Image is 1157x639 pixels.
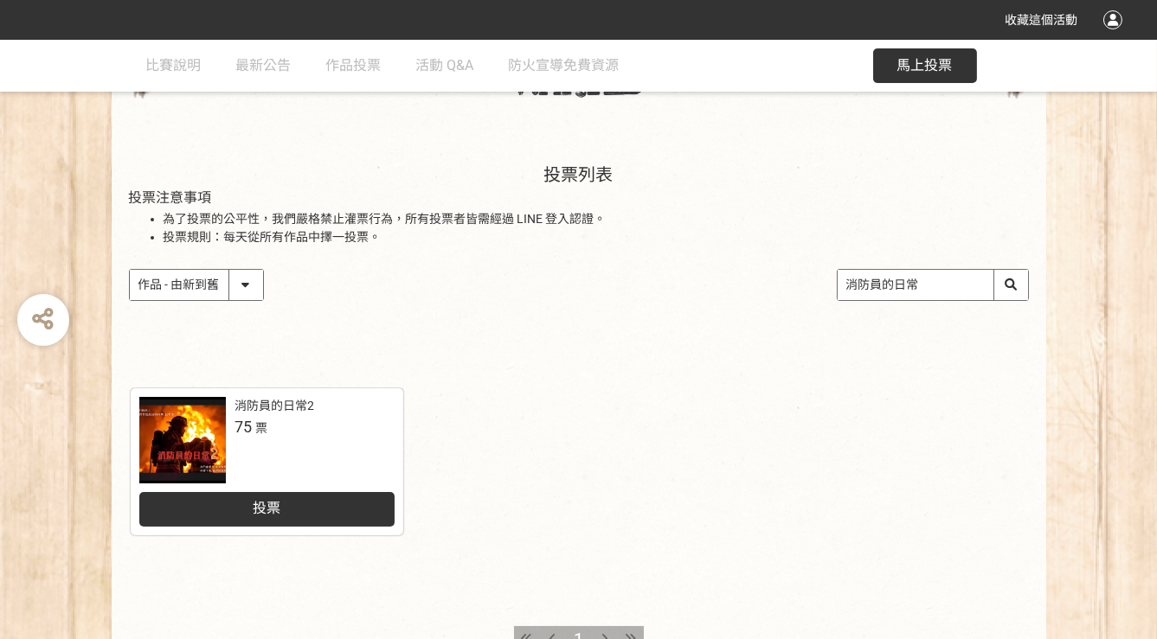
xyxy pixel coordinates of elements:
[873,48,977,83] button: 馬上投票
[326,57,382,73] span: 作品投票
[253,500,280,516] span: 投票
[129,164,1029,185] h1: 投票列表
[146,57,202,73] span: 比賽說明
[236,40,292,92] a: 最新公告
[838,270,1028,300] input: 搜尋作品
[326,40,382,92] a: 作品投票
[235,418,252,436] span: 75
[129,189,212,206] span: 投票注意事項
[164,210,1029,228] li: 為了投票的公平性，我們嚴格禁止灌票行為，所有投票者皆需經過 LINE 登入認證。
[416,57,474,73] span: 活動 Q&A
[131,388,403,535] a: 消防員的日常275票投票
[236,57,292,73] span: 最新公告
[235,397,314,415] div: 消防員的日常2
[255,421,267,435] span: 票
[146,40,202,92] a: 比賽說明
[897,57,953,73] span: 馬上投票
[1005,13,1077,27] span: 收藏這個活動
[164,228,1029,246] li: 投票規則：每天從所有作品中擇一投票。
[509,40,620,92] a: 防火宣導免費資源
[416,40,474,92] a: 活動 Q&A
[509,57,620,73] span: 防火宣導免費資源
